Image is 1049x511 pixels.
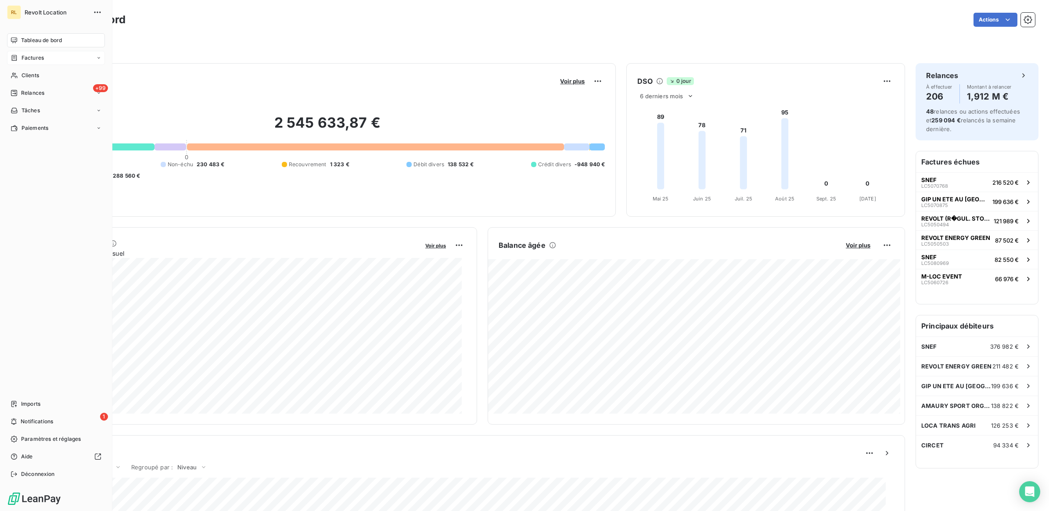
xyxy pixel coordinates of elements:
button: Voir plus [557,77,587,85]
span: 66 976 € [995,275,1019,282]
span: Factures [22,54,44,62]
span: Notifications [21,418,53,425]
span: 199 636 € [992,198,1019,205]
span: 82 550 € [995,256,1019,263]
span: 138 822 € [991,402,1019,409]
span: Imports [21,400,40,408]
span: -288 560 € [110,172,140,180]
span: 1 323 € [330,161,349,168]
span: M-LOC EVENT [921,273,962,280]
span: SNEF [921,254,937,261]
span: Regroupé par : [131,464,173,471]
span: 211 482 € [992,363,1019,370]
img: Logo LeanPay [7,492,61,506]
h6: Principaux débiteurs [916,315,1038,336]
h6: Factures échues [916,151,1038,172]
span: 0 jour [667,77,694,85]
div: Open Intercom Messenger [1019,481,1040,502]
h2: 2 545 633,87 € [50,114,605,140]
span: Clients [22,71,39,79]
span: 126 253 € [991,422,1019,429]
span: Tableau de bord [21,36,62,44]
span: Déconnexion [21,470,55,478]
span: +99 [93,84,108,92]
button: GIP UN ETE AU [GEOGRAPHIC_DATA]LC5070875199 636 € [916,192,1038,211]
span: 376 982 € [990,343,1019,350]
button: Actions [974,13,1017,27]
span: LC5050503 [921,241,949,247]
span: Voir plus [425,243,446,249]
tspan: Sept. 25 [816,196,836,202]
span: Débit divers [413,161,444,168]
span: REVOLT (R�GUL. STOCK LOCATION) [921,215,990,222]
span: REVOLT ENERGY GREEN [921,363,992,370]
span: 6 derniers mois [640,93,683,100]
button: REVOLT ENERGY GREENLC505050387 502 € [916,230,1038,250]
span: LC5070875 [921,203,948,208]
span: GIP UN ETE AU [GEOGRAPHIC_DATA] [921,196,989,203]
span: Tâches [22,107,40,114]
button: REVOLT (R�GUL. STOCK LOCATION)LC5050494121 989 € [916,211,1038,230]
span: CIRCET [921,442,944,449]
h6: Balance âgée [499,240,546,250]
span: -948 940 € [575,161,605,168]
span: relances ou actions effectuées et relancés la semaine dernière. [926,108,1020,132]
span: Crédit divers [538,161,571,168]
span: SNEF [921,176,937,183]
button: SNEFLC508096982 550 € [916,250,1038,269]
span: LC5050494 [921,222,949,227]
tspan: Août 25 [775,196,794,202]
span: Aide [21,453,33,461]
span: Revolt Location [25,9,88,16]
button: M-LOC EVENTLC506072666 976 € [916,269,1038,288]
span: Paiements [22,124,48,132]
span: Paramètres et réglages [21,435,81,443]
span: LOCA TRANS AGRI [921,422,976,429]
span: Voir plus [846,242,870,249]
span: 199 636 € [991,382,1019,390]
span: LC5070768 [921,183,948,189]
tspan: Juil. 25 [735,196,752,202]
button: Voir plus [423,241,449,249]
button: Voir plus [843,241,873,249]
tspan: [DATE] [859,196,876,202]
div: RL [7,5,21,19]
tspan: Mai 25 [653,196,669,202]
span: 87 502 € [995,237,1019,244]
span: SNEF [921,343,937,350]
span: 121 989 € [994,218,1019,225]
button: SNEFLC5070768216 520 € [916,172,1038,192]
span: GIP UN ETE AU [GEOGRAPHIC_DATA] [921,382,991,390]
h4: 1,912 M € [967,89,1012,104]
span: AMAURY SPORT ORGANISATION [921,402,991,409]
span: Relances [21,89,44,97]
span: 138 532 € [448,161,474,168]
span: Voir plus [560,78,585,85]
tspan: Juin 25 [693,196,711,202]
h6: DSO [637,76,652,86]
span: Chiffre d'affaires mensuel [50,249,419,258]
span: LC5060726 [921,280,948,285]
span: 48 [926,108,934,115]
span: 0 [185,154,188,161]
span: Recouvrement [289,161,327,168]
span: Non-échu [168,161,193,168]
span: À effectuer [926,84,952,89]
span: Niveau [177,464,197,471]
span: REVOLT ENERGY GREEN [921,234,990,241]
span: LC5080969 [921,261,949,266]
span: 94 334 € [993,442,1019,449]
span: 216 520 € [992,179,1019,186]
h4: 206 [926,89,952,104]
span: Montant à relancer [967,84,1012,89]
a: Aide [7,450,105,464]
span: 259 094 € [931,117,960,124]
h6: Relances [926,70,958,81]
span: 1 [100,413,108,421]
span: 230 483 € [197,161,224,168]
